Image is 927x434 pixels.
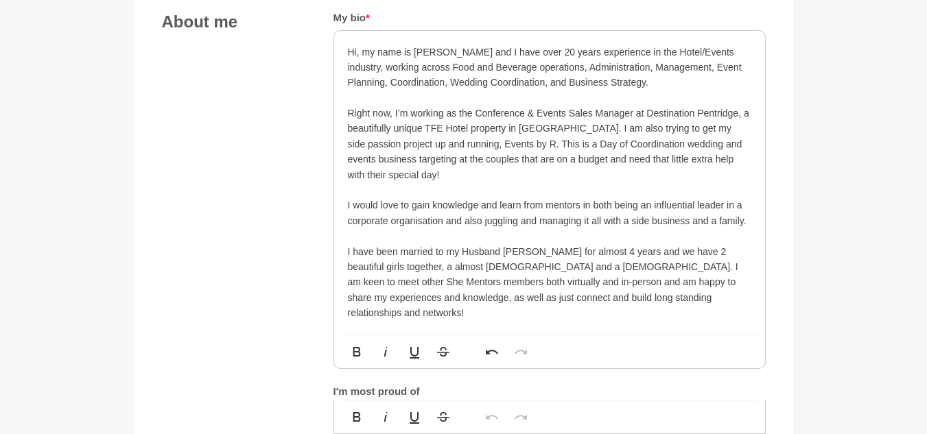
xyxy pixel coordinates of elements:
button: Redo (Ctrl+Shift+Z) [508,338,534,365]
button: Undo (Ctrl+Z) [479,403,505,431]
p: I would love to gain knowledge and learn from mentors in both being an influential leader in a co... [348,197,751,228]
button: Bold (Ctrl+B) [344,338,370,365]
h4: About me [162,12,306,32]
button: Underline (Ctrl+U) [401,338,427,365]
button: Redo (Ctrl+Shift+Z) [508,403,534,431]
p: Right now, I’m working as the Conference & Events Sales Manager at Destination Pentridge, a beaut... [348,106,751,182]
p: Hi, my name is [PERSON_NAME] and I have over 20 years experience in the Hotel/Events industry, wo... [348,45,751,91]
button: Strikethrough (Ctrl+S) [430,403,456,431]
h5: My bio [333,12,766,25]
button: Bold (Ctrl+B) [344,403,370,431]
h5: I'm most proud of [333,385,766,398]
p: I have been married to my Husband [PERSON_NAME] for almost 4 years and we have 2 beautiful girls ... [348,244,751,321]
button: Strikethrough (Ctrl+S) [430,338,456,365]
button: Italic (Ctrl+I) [373,338,399,365]
button: Undo (Ctrl+Z) [479,338,505,365]
button: Italic (Ctrl+I) [373,403,399,431]
button: Underline (Ctrl+U) [401,403,427,431]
